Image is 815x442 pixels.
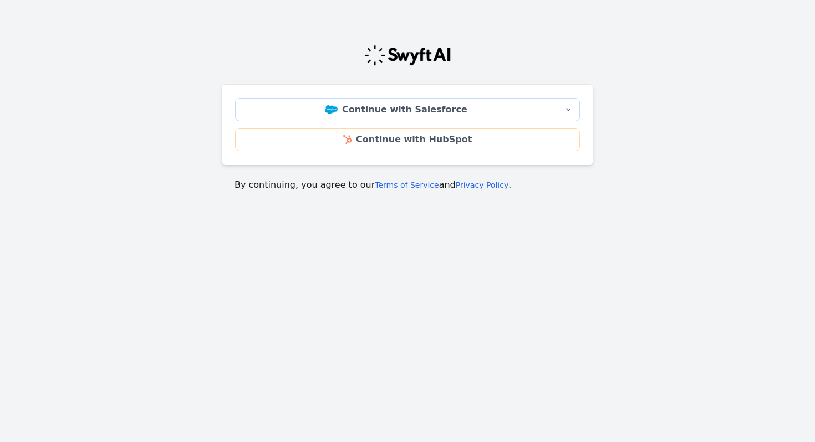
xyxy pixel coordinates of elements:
img: Salesforce [325,105,338,114]
img: HubSpot [343,135,352,144]
a: Continue with Salesforce [235,98,557,121]
p: By continuing, you agree to our and . [235,178,580,192]
a: Continue with HubSpot [235,128,580,151]
a: Privacy Policy [456,181,508,189]
a: Terms of Service [375,181,439,189]
img: Swyft Logo [364,44,451,66]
